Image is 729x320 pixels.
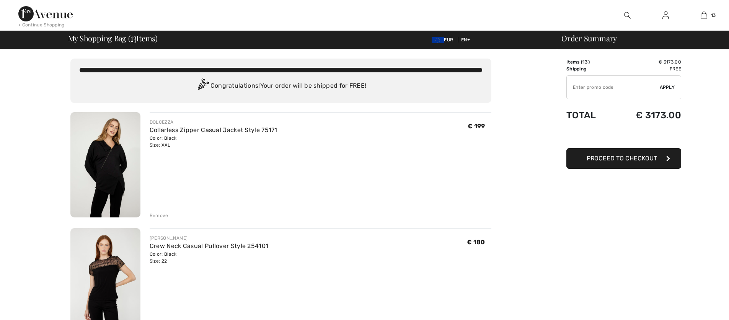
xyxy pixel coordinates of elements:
[432,37,456,42] span: EUR
[461,37,471,42] span: EN
[195,78,210,94] img: Congratulation2.svg
[656,11,675,20] a: Sign In
[150,251,268,264] div: Color: Black Size: 22
[68,34,158,42] span: My Shopping Bag ( Items)
[150,235,268,242] div: [PERSON_NAME]
[566,65,612,72] td: Shipping
[566,128,681,145] iframe: PayPal
[612,65,681,72] td: Free
[624,11,631,20] img: search the website
[662,11,669,20] img: My Info
[582,59,588,65] span: 13
[612,102,681,128] td: € 3173.00
[711,12,716,19] span: 13
[150,119,277,126] div: DOLCEZZA
[150,135,277,149] div: Color: Black Size: XXL
[130,33,137,42] span: 13
[150,212,168,219] div: Remove
[150,242,268,250] a: Crew Neck Casual Pullover Style 254101
[468,122,485,130] span: € 199
[660,84,675,91] span: Apply
[70,112,140,217] img: Collarless Zipper Casual Jacket Style 75171
[701,11,707,20] img: My Bag
[587,155,657,162] span: Proceed to Checkout
[566,148,681,169] button: Proceed to Checkout
[467,238,485,246] span: € 180
[685,11,722,20] a: 13
[566,102,612,128] td: Total
[80,78,482,94] div: Congratulations! Your order will be shipped for FREE!
[566,59,612,65] td: Items ( )
[612,59,681,65] td: € 3173.00
[150,126,277,134] a: Collarless Zipper Casual Jacket Style 75171
[432,37,444,43] img: Euro
[18,21,65,28] div: < Continue Shopping
[18,6,73,21] img: 1ère Avenue
[567,76,660,99] input: Promo code
[552,34,724,42] div: Order Summary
